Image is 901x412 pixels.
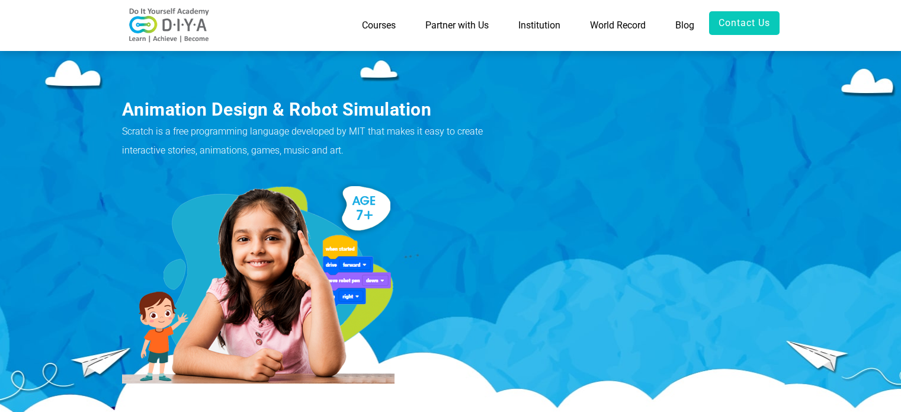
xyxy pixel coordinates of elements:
img: banner-mobile-product-20210729100922.png [122,179,395,384]
a: World Record [575,11,660,40]
a: Institution [504,11,575,40]
a: Contact Us [709,11,780,35]
div: Scratch is a free programming language developed by MIT that makes it easy to create interactive ... [122,122,498,160]
a: Blog [660,11,709,40]
a: Partner with Us [411,11,504,40]
a: Courses [347,11,411,40]
img: logo-v2.png [122,8,217,43]
div: Animation Design & Robot Simulation [122,97,498,122]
